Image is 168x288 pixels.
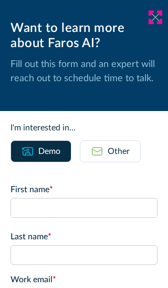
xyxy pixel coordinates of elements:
[10,183,157,196] label: First name
[10,121,157,134] div: I'm interested in...
[10,230,157,243] label: Last name
[108,145,130,158] div: Other
[10,21,157,51] div: Want to learn more about Faros AI?
[38,145,60,158] div: Demo
[10,58,157,86] p: Fill out this form and an expert will reach out to schedule time to talk.
[10,273,157,286] label: Work email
